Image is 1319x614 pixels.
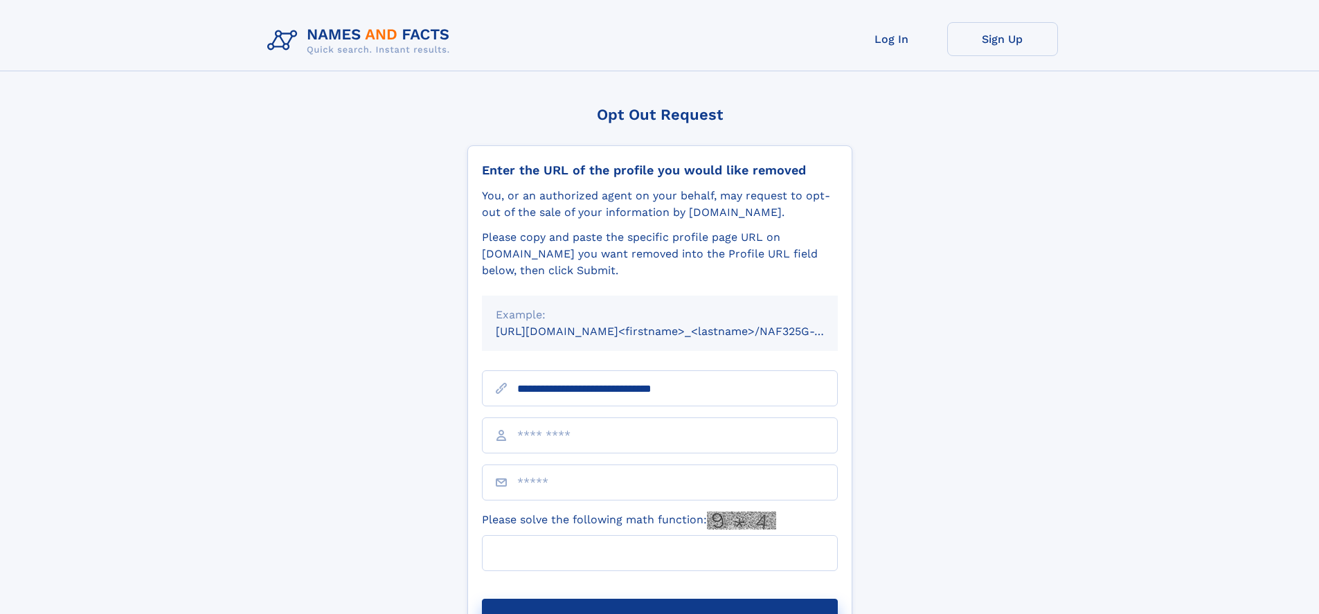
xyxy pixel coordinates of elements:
div: Please copy and paste the specific profile page URL on [DOMAIN_NAME] you want removed into the Pr... [482,229,838,279]
small: [URL][DOMAIN_NAME]<firstname>_<lastname>/NAF325G-xxxxxxxx [496,325,864,338]
a: Sign Up [947,22,1058,56]
img: Logo Names and Facts [262,22,461,60]
div: You, or an authorized agent on your behalf, may request to opt-out of the sale of your informatio... [482,188,838,221]
label: Please solve the following math function: [482,512,776,530]
div: Enter the URL of the profile you would like removed [482,163,838,178]
a: Log In [836,22,947,56]
div: Opt Out Request [467,106,852,123]
div: Example: [496,307,824,323]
